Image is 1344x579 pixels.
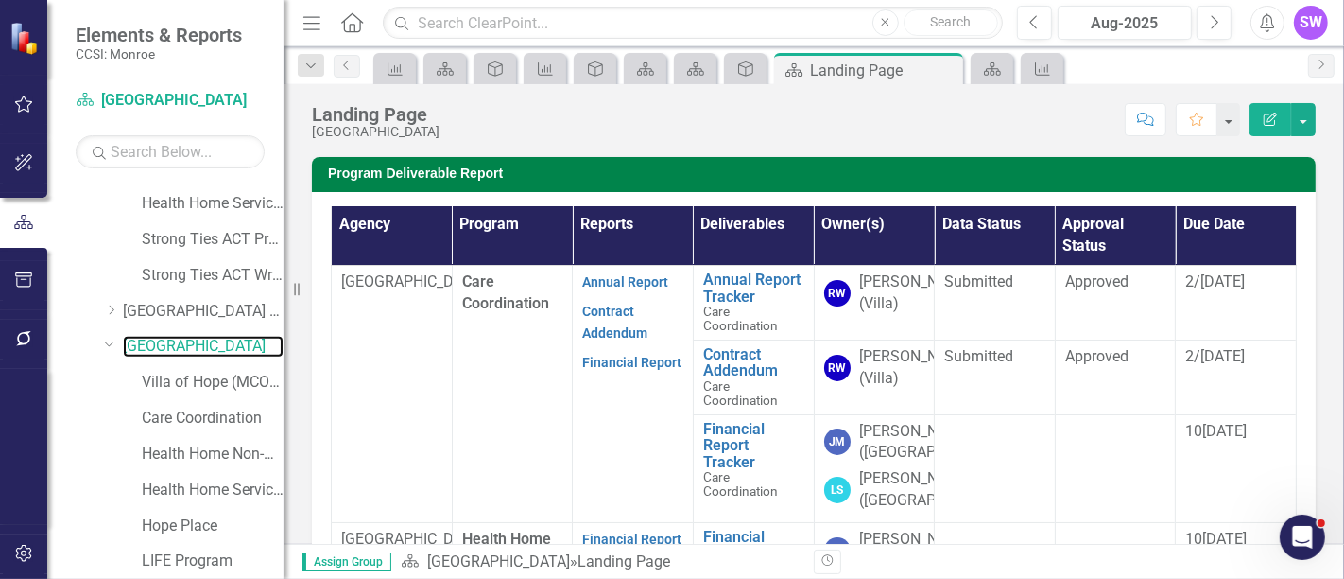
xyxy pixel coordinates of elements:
h3: Program Deliverable Report [328,167,1306,181]
td: Double-Click to Edit [935,414,1056,522]
td: Double-Click to Edit [935,340,1056,414]
div: Landing Page [810,59,958,82]
td: Double-Click to Edit [814,266,935,341]
span: Search [930,14,971,29]
td: Double-Click to Edit [814,414,935,522]
input: Search Below... [76,135,265,168]
span: Care Coordination [703,378,778,408]
button: Search [904,9,998,36]
span: 10[DATE] [1185,530,1247,548]
div: [PERSON_NAME] ([GEOGRAPHIC_DATA]) [860,529,1013,572]
a: Health Home Non-Medicaid Care Management [142,444,284,465]
a: Financial Report Tracker [703,529,804,579]
a: Annual Report [582,274,668,289]
div: RW [824,355,851,381]
a: Strong Ties ACT Wrap [142,265,284,287]
a: Financial Report [582,532,681,547]
a: Health Home Service Dollars [142,193,284,215]
img: ClearPoint Strategy [9,21,43,54]
div: JM [824,429,851,455]
a: Financial Report Tracker [703,421,804,471]
a: LIFE Program [142,551,284,572]
a: [GEOGRAPHIC_DATA] [76,90,265,112]
p: [GEOGRAPHIC_DATA] [341,272,442,293]
td: Double-Click to Edit Right Click for Context Menu [693,266,814,341]
p: [GEOGRAPHIC_DATA] [341,529,442,551]
div: [PERSON_NAME] (Villa) [860,346,974,390]
td: Double-Click to Edit [1055,266,1176,341]
a: Annual Report Tracker [703,272,804,305]
div: [GEOGRAPHIC_DATA] [312,125,439,139]
td: Double-Click to Edit Right Click for Context Menu [693,340,814,414]
span: Elements & Reports [76,24,242,46]
span: 2/[DATE] [1185,347,1245,365]
span: Submitted [944,272,1013,290]
small: CCSI: Monroe [76,46,242,61]
span: Approved [1065,347,1129,365]
span: Care Coordination [703,469,778,499]
div: Landing Page [312,104,439,125]
a: Villa of Hope (MCOMH Internal) [142,372,284,394]
a: Financial Report [582,355,681,370]
span: Submitted [944,347,1013,365]
a: [GEOGRAPHIC_DATA] (RRH) [123,301,284,323]
td: Double-Click to Edit [1055,340,1176,414]
a: [GEOGRAPHIC_DATA] [427,553,570,570]
div: [PERSON_NAME] ([GEOGRAPHIC_DATA]) [860,421,1013,465]
span: 2/[DATE] [1185,272,1245,290]
div: » [401,552,800,573]
span: 10[DATE] [1185,422,1247,440]
div: [PERSON_NAME] (Villa) [860,272,974,315]
a: Care Coordination [142,408,284,430]
div: [PERSON_NAME] ([GEOGRAPHIC_DATA]) [860,468,1013,512]
div: Landing Page [577,553,670,570]
td: Double-Click to Edit [1176,340,1297,414]
div: RW [824,280,851,307]
span: Assign Group [302,553,391,571]
span: Approved [1065,272,1129,290]
button: Aug-2025 [1058,6,1192,40]
a: Health Home Service Dollars [142,480,284,501]
a: [GEOGRAPHIC_DATA] [123,336,284,358]
div: Aug-2025 [1064,12,1185,35]
td: Double-Click to Edit [935,266,1056,341]
a: Contract Addendum [703,346,804,379]
td: Double-Click to Edit [1055,414,1176,522]
a: Hope Place [142,516,284,537]
input: Search ClearPoint... [383,7,1003,40]
td: Double-Click to Edit [1176,414,1297,522]
div: JM [824,537,851,564]
iframe: Intercom live chat [1280,515,1325,560]
div: LS [824,477,851,503]
td: Double-Click to Edit [332,266,453,523]
button: SW [1294,6,1328,40]
a: Contract Addendum [582,304,647,341]
a: Strong Ties ACT Program [142,229,284,251]
td: Double-Click to Edit [814,340,935,414]
span: Care Coordination [462,272,549,312]
td: Double-Click to Edit [573,266,694,523]
td: Double-Click to Edit Right Click for Context Menu [693,414,814,522]
span: Care Coordination [703,304,778,333]
td: Double-Click to Edit [1176,266,1297,341]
